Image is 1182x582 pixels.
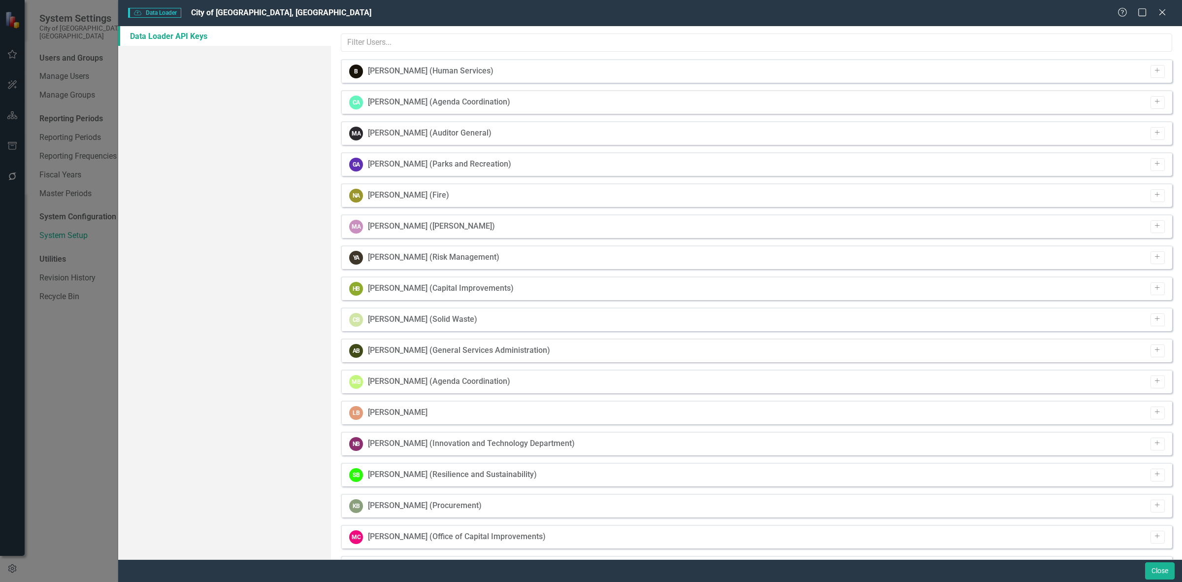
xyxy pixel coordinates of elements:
[368,190,449,201] div: [PERSON_NAME] (Fire)
[341,34,1172,52] input: Filter Users...
[118,26,331,46] a: Data Loader API Keys
[349,406,363,420] div: LB
[349,96,363,109] div: CA
[349,282,363,296] div: HB
[368,376,510,387] div: [PERSON_NAME] (Agenda Coordination)
[368,66,493,77] div: [PERSON_NAME] (Human Services)
[349,127,363,140] div: MA
[368,345,550,356] div: [PERSON_NAME] (General Services Administration)
[349,220,363,234] div: MA
[191,8,371,17] span: City of [GEOGRAPHIC_DATA], [GEOGRAPHIC_DATA]
[368,283,514,294] div: [PERSON_NAME] (Capital Improvements)
[349,158,363,171] div: GA
[349,251,363,265] div: YA
[349,468,363,482] div: SB
[368,469,537,480] div: [PERSON_NAME] (Resilience and Sustainability)
[368,97,510,108] div: [PERSON_NAME] (Agenda Coordination)
[368,252,499,263] div: [PERSON_NAME] (Risk Management)
[128,8,181,18] span: Data Loader
[349,189,363,203] div: NA
[349,344,363,358] div: AB
[368,531,546,543] div: [PERSON_NAME] (Office of Capital Improvements)
[349,437,363,451] div: NB
[368,314,477,325] div: [PERSON_NAME] (Solid Waste)
[349,65,363,78] div: B
[349,530,363,544] div: MC
[368,500,482,512] div: [PERSON_NAME] (Procurement)
[368,407,427,418] div: [PERSON_NAME]
[368,221,495,232] div: [PERSON_NAME] ([PERSON_NAME])
[368,159,511,170] div: [PERSON_NAME] (Parks and Recreation)
[368,438,575,449] div: [PERSON_NAME] (Innovation and Technology Department)
[349,375,363,389] div: MB
[349,499,363,513] div: KB
[368,128,492,139] div: [PERSON_NAME] (Auditor General)
[349,313,363,327] div: CB
[1145,562,1175,580] button: Close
